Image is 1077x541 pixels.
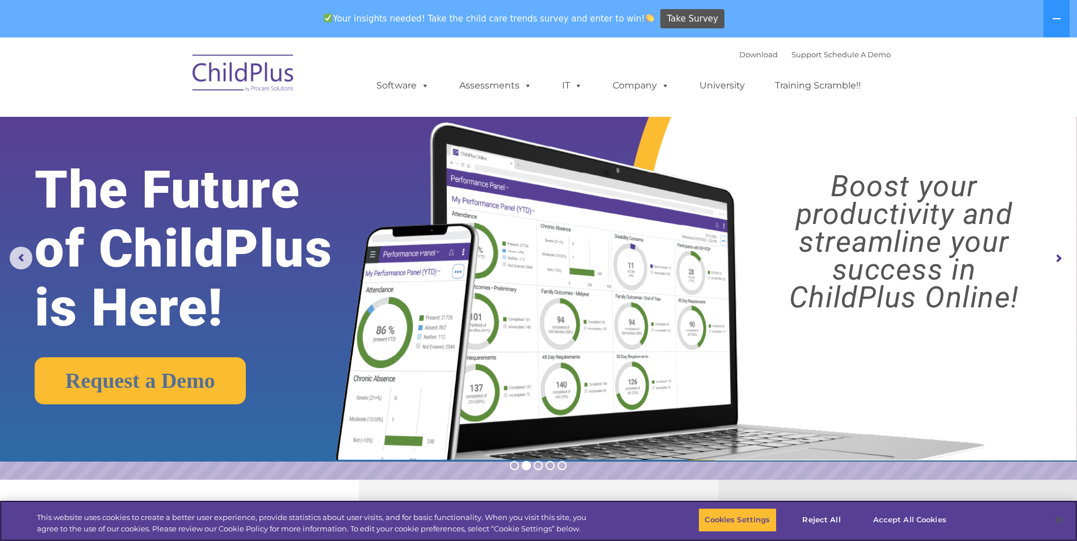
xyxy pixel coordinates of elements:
a: Download [739,50,778,59]
rs-layer: Boost your productivity and streamline your success in ChildPlus Online! [744,172,1064,311]
a: Support [791,50,822,59]
a: University [688,74,756,97]
button: Cookies Settings [698,508,776,532]
span: Phone number [158,121,206,130]
span: Your insights needed! Take the child care trends survey and enter to win! [319,7,659,29]
rs-layer: The Future of ChildPlus is Here! [35,160,379,337]
a: Training Scramble!! [764,74,872,97]
a: IT [551,74,594,97]
img: ✅ [324,14,332,22]
font: | [739,50,891,59]
a: Software [365,74,441,97]
a: Assessments [448,74,543,97]
a: Company [601,74,681,97]
a: Take Survey [660,9,724,29]
span: Last name [158,75,192,83]
button: Accept All Cookies [867,508,953,532]
img: 👏 [646,14,654,22]
span: Take Survey [667,9,718,29]
img: ChildPlus by Procare Solutions [187,47,300,103]
button: Close [1046,508,1071,532]
a: Schedule A Demo [824,50,891,59]
button: Reject All [786,508,857,532]
a: Request a Demo [35,357,246,404]
div: This website uses cookies to create a better user experience, provide statistics about user visit... [37,512,592,534]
